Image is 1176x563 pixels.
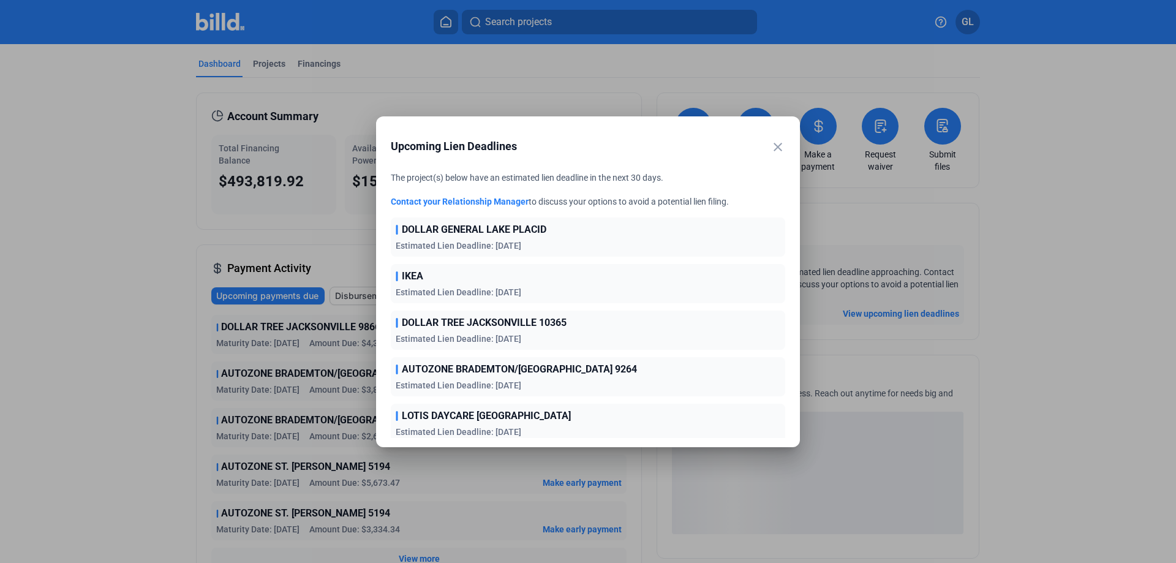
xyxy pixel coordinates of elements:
mat-icon: close [771,140,785,154]
span: LOTIS DAYCARE [GEOGRAPHIC_DATA] [402,409,571,423]
span: Estimated Lien Deadline: [DATE] [396,241,521,251]
span: The project(s) below have an estimated lien deadline in the next 30 days. [391,173,663,183]
span: Estimated Lien Deadline: [DATE] [396,287,521,297]
span: Estimated Lien Deadline: [DATE] [396,380,521,390]
span: IKEA [402,269,423,284]
span: Upcoming Lien Deadlines [391,138,755,155]
span: DOLLAR GENERAL LAKE PLACID [402,222,546,237]
span: DOLLAR TREE JACKSONVILLE 10365 [402,316,567,330]
span: to discuss your options to avoid a potential lien filing. [529,197,729,206]
span: AUTOZONE BRADEMTON/[GEOGRAPHIC_DATA] 9264 [402,362,637,377]
a: Contact your Relationship Manager [391,197,529,206]
span: Estimated Lien Deadline: [DATE] [396,427,521,437]
span: Estimated Lien Deadline: [DATE] [396,334,521,344]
